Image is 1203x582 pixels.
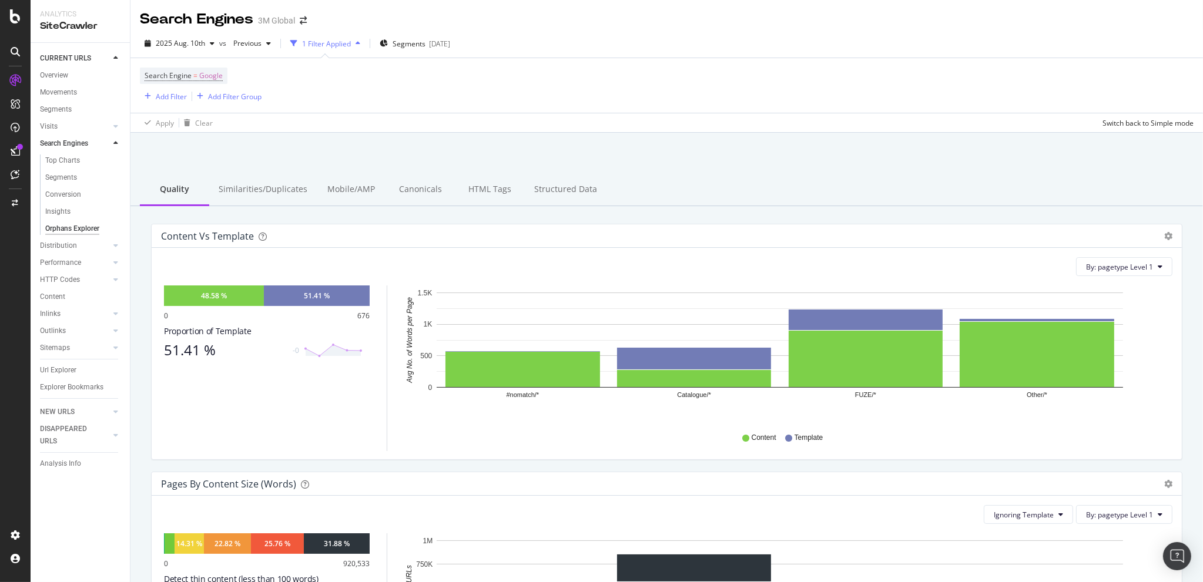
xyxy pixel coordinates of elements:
div: 0 [164,559,168,568]
div: Overview [40,69,68,82]
div: 48.58 % [201,291,227,301]
a: Top Charts [45,154,122,167]
div: Insights [45,206,71,218]
div: Top Charts [45,154,80,167]
span: Previous [229,38,262,48]
button: Add Filter Group [192,89,262,103]
div: 3M Global [258,15,295,26]
text: Other/* [1027,392,1048,399]
text: Catalogue/* [677,392,711,399]
div: gear [1164,480,1172,488]
div: Segments [45,171,77,184]
a: Sitemaps [40,342,110,354]
text: 500 [420,352,432,360]
div: Distribution [40,240,77,252]
div: Sitemaps [40,342,70,354]
text: 750K [416,560,433,568]
div: 25.76 % [264,539,290,549]
button: Apply [140,113,174,132]
div: Similarities/Duplicates [209,174,317,206]
div: 14.31 % [176,539,202,549]
span: Content [752,433,776,443]
div: [DATE] [429,39,450,49]
a: NEW URLS [40,406,110,418]
svg: A chart. [401,285,1164,422]
a: Url Explorer [40,364,122,376]
button: Add Filter [140,89,187,103]
div: Mobile/AMP [317,174,386,206]
div: 51.41 % [304,291,330,301]
button: Ignoring Template [984,505,1073,524]
div: Performance [40,257,81,269]
span: = [193,70,197,80]
a: Visits [40,120,110,133]
div: Outlinks [40,325,66,337]
div: Orphans Explorer [45,223,99,235]
span: 2025 Aug. 10th [156,38,205,48]
a: Search Engines [40,137,110,150]
div: Pages by Content Size (Words) [161,478,296,490]
span: Google [199,68,223,84]
a: Inlinks [40,308,110,320]
span: Ignoring Template [994,510,1054,520]
a: Analysis Info [40,457,122,470]
div: 22.82 % [215,539,240,549]
button: By: pagetype Level 1 [1076,505,1172,524]
div: NEW URLS [40,406,75,418]
div: 676 [357,311,370,321]
div: Clear [195,118,213,128]
text: Avg No. of Words per Page [406,297,414,383]
text: 1.5K [418,289,433,297]
a: HTTP Codes [40,274,110,286]
div: CURRENT URLS [40,52,91,65]
div: Switch back to Simple mode [1103,118,1194,128]
span: By: pagetype Level 1 [1086,262,1153,272]
button: 2025 Aug. 10th [140,34,219,53]
a: Insights [45,206,122,218]
a: CURRENT URLS [40,52,110,65]
div: Segments [40,103,72,116]
text: FUZE/* [855,392,877,399]
div: Url Explorer [40,364,76,376]
div: Search Engines [140,9,253,29]
span: Template [795,433,823,443]
a: Movements [40,86,122,99]
div: DISAPPEARED URLS [40,423,99,448]
button: 1 Filter Applied [286,34,365,53]
div: Analysis Info [40,457,81,470]
span: vs [219,38,229,48]
div: Search Engines [40,137,88,150]
a: Outlinks [40,325,110,337]
div: Content vs Template [161,230,254,242]
div: Conversion [45,189,81,201]
div: Add Filter Group [208,92,262,102]
button: Clear [179,113,213,132]
a: Orphans Explorer [45,223,122,235]
div: 1 Filter Applied [302,39,351,49]
div: Content [40,291,65,303]
text: 0 [428,383,433,392]
button: By: pagetype Level 1 [1076,257,1172,276]
div: gear [1164,232,1172,240]
div: Open Intercom Messenger [1163,542,1191,570]
div: Movements [40,86,77,99]
span: Segments [393,39,425,49]
text: #nomatch/* [507,392,539,399]
div: Structured Data [525,174,606,206]
span: Search Engine [145,70,192,80]
a: DISAPPEARED URLS [40,423,110,448]
div: Proportion of Template [164,325,370,337]
text: 1M [423,537,433,545]
a: Segments [40,103,122,116]
div: Visits [40,120,58,133]
div: 0 [164,311,168,321]
div: HTTP Codes [40,274,80,286]
div: 31.88 % [324,539,350,549]
div: SiteCrawler [40,19,120,33]
div: Canonicals [386,174,455,206]
a: Overview [40,69,122,82]
button: Switch back to Simple mode [1098,113,1194,132]
span: By: pagetype Level 1 [1086,510,1153,520]
a: Content [40,291,122,303]
text: 1K [424,321,433,329]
